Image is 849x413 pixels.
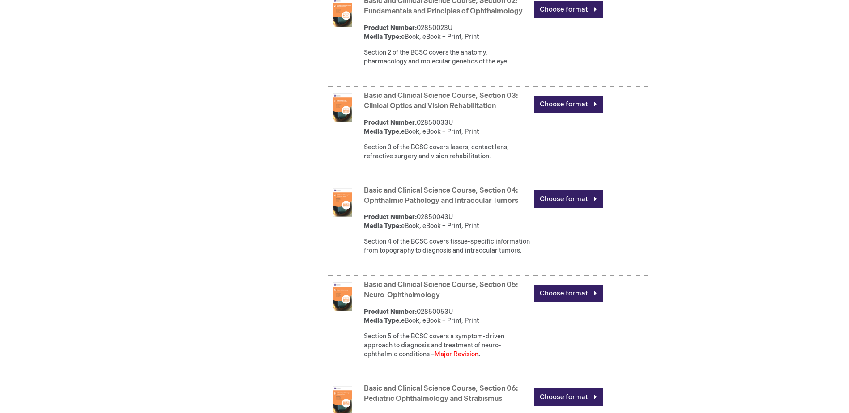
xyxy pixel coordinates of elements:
strong: . [478,350,480,358]
strong: Media Type: [364,128,401,135]
a: Basic and Clinical Science Course, Section 04: Ophthalmic Pathology and Intraocular Tumors [364,186,518,205]
div: 02850023U eBook, eBook + Print, Print [364,24,530,42]
img: Basic and Clinical Science Course, Section 05: Neuro-Ophthalmology [328,282,357,311]
strong: Product Number: [364,213,417,221]
strong: Product Number: [364,24,417,32]
div: 02850033U eBook, eBook + Print, Print [364,118,530,136]
strong: Media Type: [364,222,401,230]
div: 02850043U eBook, eBook + Print, Print [364,213,530,231]
div: 02850053U eBook, eBook + Print, Print [364,308,530,325]
div: Section 3 of the BCSC covers lasers, contact lens, refractive surgery and vision rehabilitation. [364,143,530,161]
a: Basic and Clinical Science Course, Section 05: Neuro-Ophthalmology [364,281,518,299]
a: Choose format [534,190,603,208]
div: Section 2 of the BCSC covers the anatomy, pharmacology and molecular genetics of the eye. [364,48,530,66]
img: Basic and Clinical Science Course, Section 04: Ophthalmic Pathology and Intraocular Tumors [328,188,357,217]
strong: Product Number: [364,308,417,316]
a: Choose format [534,1,603,18]
div: Section 4 of the BCSC covers tissue-specific information from topography to diagnosis and intraoc... [364,237,530,255]
strong: Media Type: [364,317,401,324]
font: Major Revision [435,350,478,358]
a: Choose format [534,96,603,113]
a: Basic and Clinical Science Course, Section 06: Pediatric Ophthalmology and Strabismus [364,384,518,403]
div: Section 5 of the BCSC covers a symptom-driven approach to diagnosis and treatment of neuro-ophtha... [364,332,530,359]
a: Choose format [534,388,603,406]
a: Basic and Clinical Science Course, Section 03: Clinical Optics and Vision Rehabilitation [364,92,518,110]
strong: Media Type: [364,33,401,41]
strong: Product Number: [364,119,417,126]
img: Basic and Clinical Science Course, Section 03: Clinical Optics and Vision Rehabilitation [328,93,357,122]
a: Choose format [534,285,603,302]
